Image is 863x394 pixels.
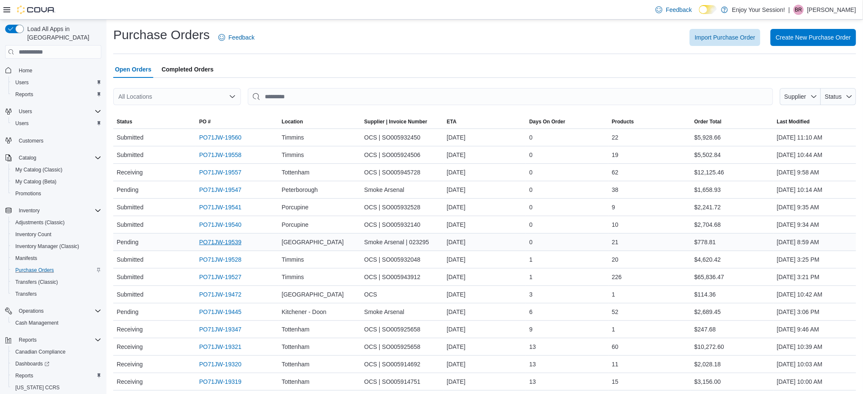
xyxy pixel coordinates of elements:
span: 0 [529,237,533,247]
a: Reports [12,89,37,100]
a: Customers [15,136,47,146]
span: Status [825,93,842,100]
a: Purchase Orders [12,265,57,275]
span: 3 [529,289,533,300]
div: $2,689.45 [691,303,774,320]
span: 0 [529,202,533,212]
button: ETA [444,115,526,128]
span: My Catalog (Beta) [15,178,57,185]
a: PO71JW-19547 [199,185,241,195]
span: Receiving [117,342,143,352]
div: $247.68 [691,321,774,338]
span: ETA [447,118,457,125]
a: Feedback [652,1,695,18]
a: PO71JW-19527 [199,272,241,282]
button: Cash Management [9,317,105,329]
a: PO71JW-19321 [199,342,241,352]
span: 11 [612,359,619,369]
span: Timmins [282,132,304,143]
span: Reports [15,335,101,345]
span: Receiving [117,167,143,177]
span: Users [15,79,29,86]
button: Home [2,64,105,76]
span: 6 [529,307,533,317]
button: Inventory [15,206,43,216]
a: Transfers [12,289,40,299]
span: 13 [529,342,536,352]
a: PO71JW-19540 [199,220,241,230]
span: Users [19,108,32,115]
span: Reports [15,372,33,379]
div: [DATE] [444,181,526,198]
span: Adjustments (Classic) [15,219,65,226]
span: 38 [612,185,619,195]
a: Reports [12,371,37,381]
h1: Purchase Orders [113,26,210,43]
span: [GEOGRAPHIC_DATA] [282,289,344,300]
span: Canadian Compliance [12,347,101,357]
span: Create New Purchase Order [776,33,851,42]
button: [US_STATE] CCRS [9,382,105,394]
span: Tottenham [282,377,310,387]
button: Location [278,115,361,128]
span: Inventory [15,206,101,216]
button: Users [9,117,105,129]
div: [DATE] 10:03 AM [774,356,856,373]
span: 20 [612,254,619,265]
a: Home [15,66,36,76]
a: PO71JW-19539 [199,237,241,247]
button: Supplier [780,88,821,105]
div: $5,928.66 [691,129,774,146]
div: $10,272.60 [691,338,774,355]
span: 60 [612,342,619,352]
span: Users [12,118,101,128]
div: $65,836.47 [691,268,774,286]
span: Completed Orders [162,61,214,78]
button: Open list of options [229,93,236,100]
span: Home [19,67,32,74]
div: Benjamin Ryan [794,5,804,15]
span: Catalog [19,154,36,161]
button: Reports [15,335,40,345]
div: [DATE] 9:58 AM [774,164,856,181]
span: Kitchener - Doon [282,307,327,317]
span: Submitted [117,254,143,265]
span: 1 [529,272,533,282]
span: 62 [612,167,619,177]
div: Smoke Arsenal [361,303,444,320]
span: Porcupine [282,220,309,230]
span: 13 [529,377,536,387]
span: Tottenham [282,324,310,334]
div: [DATE] 10:42 AM [774,286,856,303]
a: PO71JW-19320 [199,359,241,369]
a: Dashboards [12,359,53,369]
button: Promotions [9,188,105,200]
div: $12,125.46 [691,164,774,181]
span: Tottenham [282,342,310,352]
a: PO71JW-19319 [199,377,241,387]
span: Receiving [117,377,143,387]
a: PO71JW-19558 [199,150,241,160]
div: Smoke Arsenal [361,181,444,198]
span: Products [612,118,634,125]
span: 1 [612,289,615,300]
span: Submitted [117,132,143,143]
div: [DATE] [444,199,526,216]
span: Submitted [117,289,143,300]
span: Catalog [15,153,101,163]
a: My Catalog (Beta) [12,177,60,187]
button: Users [9,77,105,89]
div: [DATE] [444,268,526,286]
span: Location [282,118,303,125]
span: Feedback [229,33,255,42]
button: Adjustments (Classic) [9,217,105,228]
span: 10 [612,220,619,230]
div: $2,028.18 [691,356,774,373]
span: Pending [117,307,138,317]
span: Submitted [117,220,143,230]
span: My Catalog (Classic) [15,166,63,173]
span: 19 [612,150,619,160]
div: OCS | SO005925658 [361,338,444,355]
button: My Catalog (Beta) [9,176,105,188]
button: Purchase Orders [9,264,105,276]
